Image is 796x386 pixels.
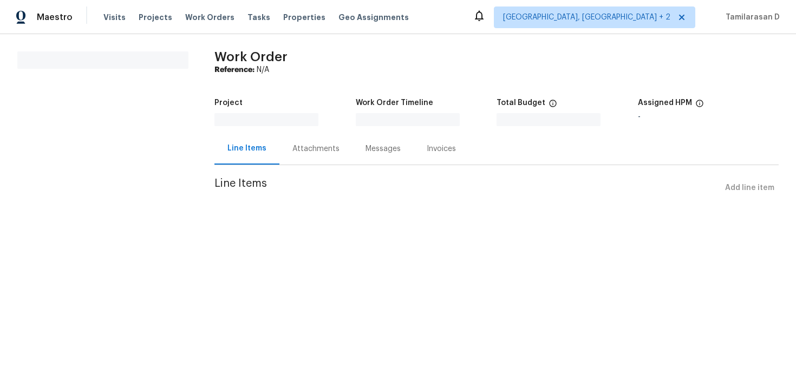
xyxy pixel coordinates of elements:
span: Visits [103,12,126,23]
span: Geo Assignments [338,12,409,23]
h5: Total Budget [497,99,545,107]
span: Tasks [247,14,270,21]
div: N/A [214,64,779,75]
span: The total cost of line items that have been proposed by Opendoor. This sum includes line items th... [549,99,557,113]
span: Line Items [214,178,721,198]
h5: Project [214,99,243,107]
div: - [638,113,779,121]
span: Work Order [214,50,288,63]
span: Properties [283,12,325,23]
div: Attachments [292,143,340,154]
h5: Work Order Timeline [356,99,433,107]
span: The hpm assigned to this work order. [695,99,704,113]
h5: Assigned HPM [638,99,692,107]
div: Invoices [427,143,456,154]
span: Projects [139,12,172,23]
b: Reference: [214,66,255,74]
span: [GEOGRAPHIC_DATA], [GEOGRAPHIC_DATA] + 2 [503,12,670,23]
span: Maestro [37,12,73,23]
div: Line Items [227,143,266,154]
div: Messages [366,143,401,154]
span: Work Orders [185,12,234,23]
span: Tamilarasan D [721,12,780,23]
